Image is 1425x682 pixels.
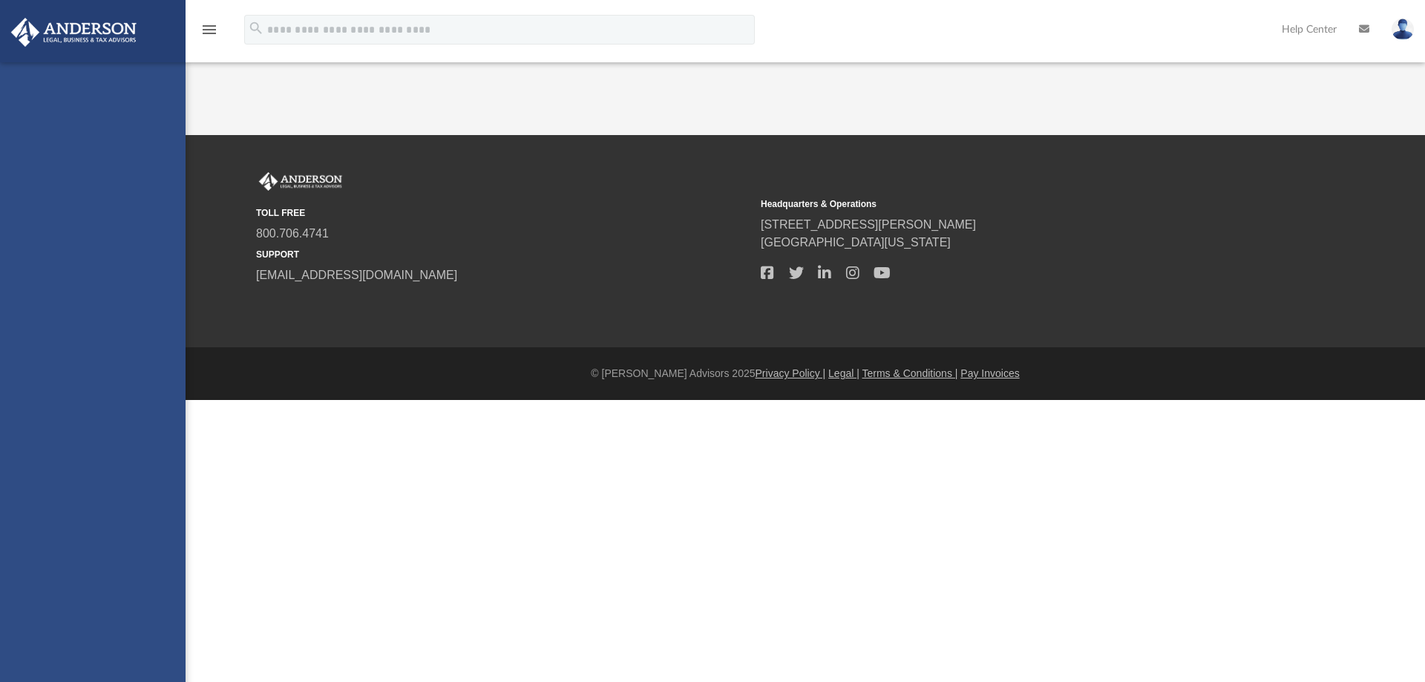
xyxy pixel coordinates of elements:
a: Pay Invoices [960,367,1019,379]
a: [EMAIL_ADDRESS][DOMAIN_NAME] [256,269,457,281]
img: User Pic [1392,19,1414,40]
img: Anderson Advisors Platinum Portal [7,18,141,47]
a: [STREET_ADDRESS][PERSON_NAME] [761,218,976,231]
i: menu [200,21,218,39]
a: Legal | [828,367,859,379]
a: Terms & Conditions | [862,367,958,379]
img: Anderson Advisors Platinum Portal [256,172,345,191]
a: menu [200,28,218,39]
a: 800.706.4741 [256,227,329,240]
a: [GEOGRAPHIC_DATA][US_STATE] [761,236,951,249]
small: SUPPORT [256,248,750,261]
small: TOLL FREE [256,206,750,220]
small: Headquarters & Operations [761,197,1255,211]
a: Privacy Policy | [756,367,826,379]
i: search [248,20,264,36]
div: © [PERSON_NAME] Advisors 2025 [186,366,1425,381]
